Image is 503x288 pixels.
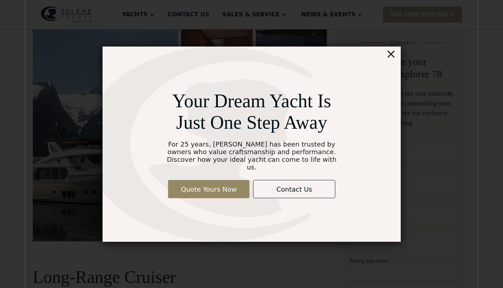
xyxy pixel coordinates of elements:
[163,140,340,171] div: For 25 years, [PERSON_NAME] has been trusted by owners who value craftsmanship and performance. D...
[1,255,105,275] span: Tick the box below to receive occasional updates, exclusive offers, and VIP access via text message.
[168,180,249,198] a: Quote Yours Now
[253,180,335,198] a: Contact Us
[386,47,396,61] div: ×
[163,90,340,133] div: Your Dream Yacht Is Just One Step Away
